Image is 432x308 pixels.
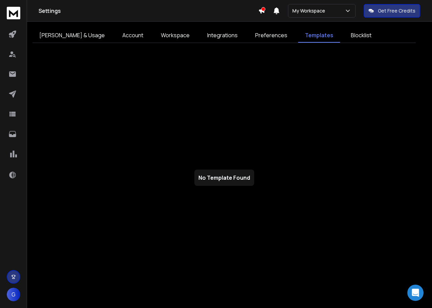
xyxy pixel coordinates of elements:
[7,7,20,19] img: logo
[407,285,424,301] div: Open Intercom Messenger
[248,28,294,43] a: Preferences
[378,7,415,14] p: Get Free Credits
[32,28,112,43] a: [PERSON_NAME] & Usage
[154,28,196,43] a: Workspace
[194,170,254,186] h2: No Template Found
[39,7,258,15] h1: Settings
[7,288,20,301] button: G
[200,28,244,43] a: Integrations
[298,28,340,43] a: Templates
[344,28,378,43] a: Blocklist
[364,4,420,18] button: Get Free Credits
[116,28,150,43] a: Account
[292,7,328,14] p: My Workspace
